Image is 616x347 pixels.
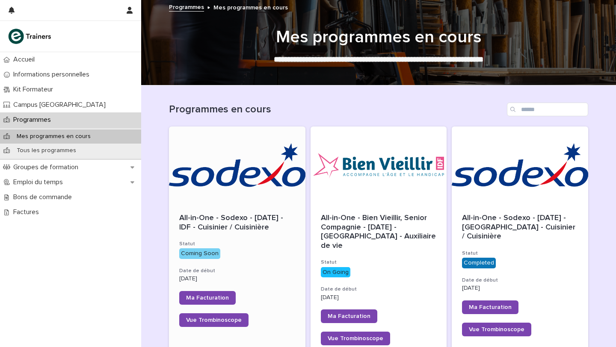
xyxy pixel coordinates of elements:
input: Search [507,103,588,116]
h3: Statut [462,250,578,257]
p: Campus [GEOGRAPHIC_DATA] [10,101,113,109]
a: Programmes [169,2,204,12]
h1: Mes programmes en cours [169,27,588,47]
a: Ma Facturation [462,300,518,314]
p: Programmes [10,116,58,124]
h3: Statut [179,241,295,247]
h3: Date de début [462,277,578,284]
p: Kit Formateur [10,85,60,94]
p: [DATE] [462,285,578,292]
span: All-in-One - Bien Vieillir, Senior Compagnie - [DATE] - [GEOGRAPHIC_DATA] - Auxiliaire de vie [321,214,438,250]
span: All-in-One - Sodexo - [DATE] - IDF - Cuisinier / Cuisinière [179,214,285,231]
p: Accueil [10,56,41,64]
div: On Going [321,267,350,278]
p: Factures [10,208,46,216]
a: Vue Trombinoscope [321,332,390,345]
p: Mes programmes en cours [213,2,288,12]
span: All-in-One - Sodexo - [DATE] - [GEOGRAPHIC_DATA] - Cuisinier / Cuisinière [462,214,577,240]
p: [DATE] [321,294,437,301]
span: Ma Facturation [186,295,229,301]
span: Vue Trombinoscope [186,317,242,323]
h1: Programmes en cours [169,103,503,116]
p: [DATE] [179,275,295,282]
span: Vue Trombinoscope [328,335,383,341]
h3: Date de début [321,286,437,293]
p: Bons de commande [10,193,79,201]
p: Tous les programmes [10,147,83,154]
a: Vue Trombinoscope [179,313,249,327]
span: Ma Facturation [328,313,370,319]
p: Mes programmes en cours [10,133,98,140]
h3: Date de début [179,268,295,274]
p: Emploi du temps [10,178,70,186]
img: K0CqGN7SDeD6s4JG8KQk [7,28,54,45]
span: Vue Trombinoscope [469,326,524,332]
a: Ma Facturation [179,291,236,305]
h3: Statut [321,259,437,266]
a: Ma Facturation [321,309,377,323]
span: Ma Facturation [469,304,512,310]
p: Groupes de formation [10,163,85,171]
a: Vue Trombinoscope [462,323,531,336]
p: Informations personnelles [10,71,96,79]
div: Completed [462,258,496,268]
div: Coming Soon [179,248,220,259]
